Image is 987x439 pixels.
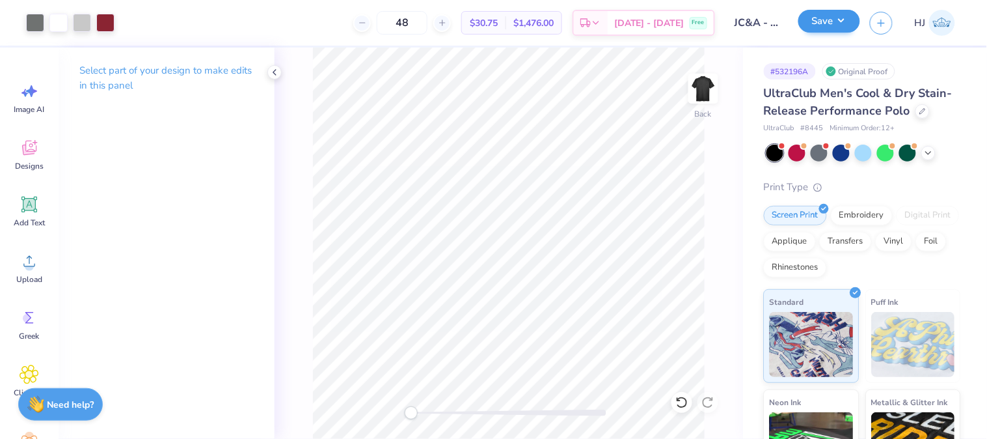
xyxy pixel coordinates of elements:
[770,395,802,409] span: Neon Ink
[770,312,854,377] img: Standard
[820,232,872,251] div: Transfers
[20,331,40,341] span: Greek
[872,295,899,309] span: Puff Ink
[801,123,824,134] span: # 8445
[15,161,44,171] span: Designs
[822,63,895,79] div: Original Proof
[764,258,827,277] div: Rhinestones
[614,16,684,30] span: [DATE] - [DATE]
[876,232,912,251] div: Vinyl
[513,16,554,30] span: $1,476.00
[14,218,45,228] span: Add Text
[405,406,418,419] div: Accessibility label
[764,63,816,79] div: # 532196A
[764,232,816,251] div: Applique
[764,123,794,134] span: UltraClub
[915,16,926,31] span: HJ
[14,104,45,115] span: Image AI
[8,388,51,408] span: Clipart & logos
[909,10,961,36] a: HJ
[690,76,716,102] img: Back
[692,18,705,27] span: Free
[916,232,947,251] div: Foil
[377,11,427,35] input: – –
[831,206,893,225] div: Embroidery
[872,395,949,409] span: Metallic & Glitter Ink
[929,10,955,36] img: Hughe Josh Cabanete
[764,206,827,225] div: Screen Print
[470,16,498,30] span: $30.75
[16,274,42,285] span: Upload
[872,312,956,377] img: Puff Ink
[695,108,712,120] div: Back
[770,295,804,309] span: Standard
[897,206,960,225] div: Digital Print
[79,63,254,93] p: Select part of your design to make edits in this panel
[725,10,789,36] input: Untitled Design
[798,10,860,33] button: Save
[764,180,961,195] div: Print Type
[830,123,895,134] span: Minimum Order: 12 +
[47,399,94,411] strong: Need help?
[764,85,953,119] span: UltraClub Men's Cool & Dry Stain-Release Performance Polo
